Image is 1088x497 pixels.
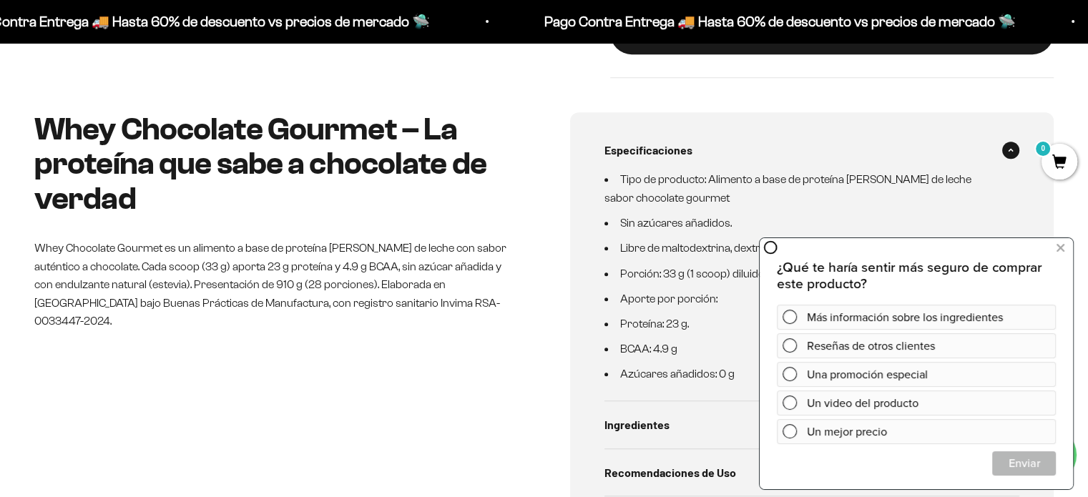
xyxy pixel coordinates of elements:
[604,290,1003,308] li: Aporte por porción:
[34,239,519,330] p: Whey Chocolate Gourmet es un alimento a base de proteína [PERSON_NAME] de leche con sabor auténti...
[494,10,965,33] p: Pago Contra Entrega 🚚 Hasta 60% de descuento vs precios de mercado 🛸
[604,265,1003,283] li: Porción: 33 g (1 scoop) diluido en 200 mL de agua.
[34,112,519,216] h2: Whey Chocolate Gourmet – La proteína que sabe a chocolate de verdad
[604,214,1003,232] li: Sin azúcares añadidos.
[604,401,1020,448] summary: Ingredientes
[760,237,1073,489] iframe: zigpoll-iframe
[604,127,1020,174] summary: Especificaciones
[604,449,1020,496] summary: Recomendaciones de Uso
[1034,140,1052,157] mark: 0
[604,415,670,434] span: Ingredientes
[1042,155,1077,171] a: 0
[604,315,1003,333] li: Proteína: 23 g.
[604,463,736,482] span: Recomendaciones de Uso
[604,365,1003,383] li: Azúcares añadidos: 0 g
[604,141,692,159] span: Especificaciones
[604,170,1003,207] li: Tipo de producto: Alimento a base de proteína [PERSON_NAME] de leche sabor chocolate gourmet
[604,340,1003,358] li: BCAA: 4.9 g
[604,239,1003,257] li: Libre de maltodextrina, dextrosa y harinas.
